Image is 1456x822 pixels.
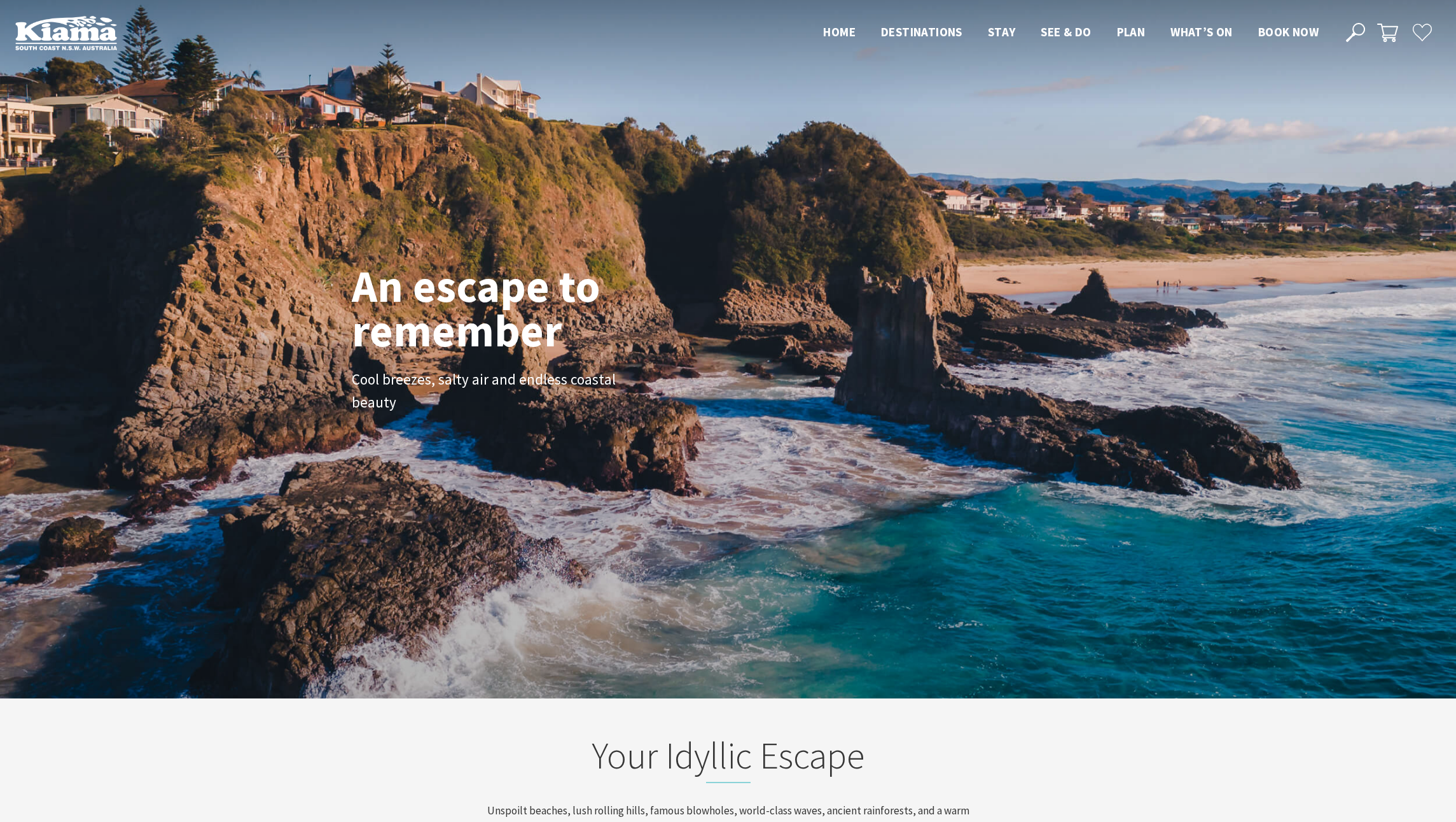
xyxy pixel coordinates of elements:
img: Kiama Logo [15,15,117,50]
span: Plan [1117,24,1146,39]
span: What’s On [1170,24,1233,39]
span: Book now [1258,24,1319,39]
p: Cool breezes, salty air and endless coastal beauty [352,368,638,415]
span: See & Do [1041,24,1091,39]
h1: An escape to remember [352,264,702,353]
h2: Your Idyllic Escape [479,733,978,783]
nav: Main Menu [810,22,1331,43]
span: Destinations [881,24,962,39]
span: Home [823,24,856,39]
span: Stay [988,24,1016,39]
